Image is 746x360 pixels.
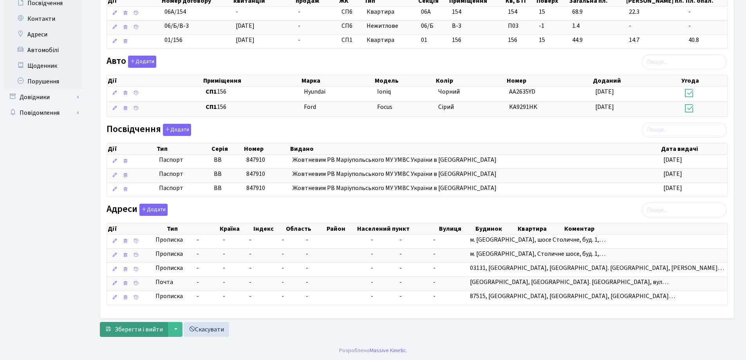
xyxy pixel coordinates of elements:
span: 15 [539,7,566,16]
span: Сірий [438,103,454,111]
th: Номер [243,143,290,154]
span: - [399,235,402,244]
th: Дії [107,143,156,154]
span: - [197,250,217,259]
span: - [282,264,284,272]
span: - [399,264,402,272]
th: Серія [211,143,243,154]
span: 87515, [GEOGRAPHIC_DATA], [GEOGRAPHIC_DATA], [GEOGRAPHIC_DATA]… [470,292,675,300]
span: Зберегти і вийти [115,325,163,334]
span: - [236,7,238,16]
span: 1.4 [572,22,623,31]
span: 154 [508,7,533,16]
span: Focus [377,103,392,111]
span: СП6 [341,7,360,16]
button: Адреси [139,204,168,216]
span: - [197,292,217,301]
th: Країна [219,223,253,234]
span: - [371,292,373,300]
span: Нежитлове [367,22,415,31]
span: - [688,7,724,16]
span: 06/Б [421,22,434,30]
span: 01/156 [164,36,182,44]
span: - [371,264,373,272]
th: Коментар [564,223,727,234]
a: Автомобілі [4,42,82,58]
th: Дії [107,223,166,234]
span: СП6 [341,22,360,31]
span: 22.3 [629,7,682,16]
th: Колір [435,75,506,86]
span: Чорний [438,87,460,96]
span: - [298,22,300,30]
a: Повідомлення [4,105,82,121]
span: - [197,278,217,287]
th: Вулиця [438,223,475,234]
span: [DATE] [663,184,682,192]
span: 44.9 [572,36,623,45]
span: [GEOGRAPHIC_DATA], [GEOGRAPHIC_DATA]. [GEOGRAPHIC_DATA], вул… [470,278,668,286]
span: 06А [421,7,431,16]
span: м. [GEOGRAPHIC_DATA], шосе Столичне, буд. 1,… [470,235,605,244]
th: Видано [289,143,660,154]
label: Адреси [107,204,168,216]
span: Почта [155,278,173,287]
button: Зберегти і вийти [100,322,168,337]
span: [DATE] [236,36,255,44]
span: - [223,264,225,272]
span: 14.7 [629,36,682,45]
span: 06А/154 [164,7,186,16]
span: - [249,264,251,272]
th: Район [326,223,356,234]
span: 847910 [246,156,265,164]
span: [DATE] [595,103,614,111]
th: Квартира [517,223,564,234]
label: Посвідчення [107,124,191,136]
span: 847910 [246,184,265,192]
span: ВВ [214,184,222,192]
span: - [249,250,251,258]
span: - [399,292,402,300]
button: Посвідчення [163,124,191,136]
th: Доданий [592,75,681,86]
span: Жовтневим РВ Маріупольського МУ УМВС України в [GEOGRAPHIC_DATA] [293,184,497,192]
span: - [399,250,402,258]
span: Hyundai [304,87,325,96]
span: - [371,250,373,258]
span: Жовтневим РВ Маріупольського МУ УМВС України в [GEOGRAPHIC_DATA] [293,156,497,164]
span: - [197,264,217,273]
span: 847910 [246,170,265,178]
span: - [433,278,435,286]
span: KA9291HK [509,103,537,111]
span: - [433,292,435,300]
span: 156 [206,87,298,96]
span: Паспорт [159,156,208,165]
span: - [306,278,308,286]
span: - [223,278,225,286]
input: Пошук... [642,203,727,217]
input: Пошук... [642,54,727,69]
span: 15 [539,36,566,45]
span: - [223,292,225,300]
span: - [629,22,682,31]
span: - [249,292,251,300]
span: 154 [452,7,461,16]
span: - [249,278,251,286]
span: Прописка [155,264,183,273]
span: 40.8 [688,36,724,45]
label: Авто [107,56,156,68]
a: Довідники [4,89,82,105]
th: Індекс [253,223,285,234]
a: Додати [137,203,168,216]
th: Марка [301,75,374,86]
span: В-3 [452,22,461,30]
span: - [306,264,308,272]
span: Прописка [155,235,183,244]
span: Квартира [367,7,415,16]
span: Паспорт [159,170,208,179]
span: - [282,250,284,258]
th: Дії [107,75,202,86]
a: Контакти [4,11,82,27]
span: [DATE] [236,22,255,30]
span: AA2635YD [509,87,535,96]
